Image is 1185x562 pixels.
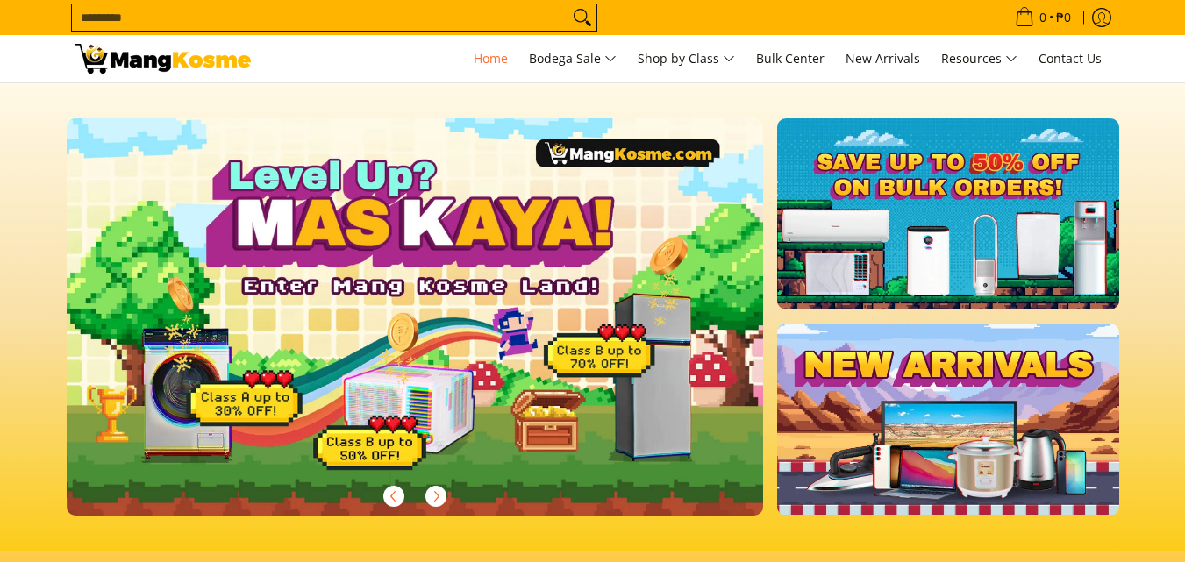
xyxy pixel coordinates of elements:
[1037,11,1049,24] span: 0
[638,48,735,70] span: Shop by Class
[846,50,920,67] span: New Arrivals
[932,35,1026,82] a: Resources
[629,35,744,82] a: Shop by Class
[417,477,455,516] button: Next
[520,35,625,82] a: Bodega Sale
[747,35,833,82] a: Bulk Center
[268,35,1110,82] nav: Main Menu
[941,48,1017,70] span: Resources
[837,35,929,82] a: New Arrivals
[1030,35,1110,82] a: Contact Us
[1010,8,1076,27] span: •
[67,118,820,544] a: More
[568,4,596,31] button: Search
[756,50,825,67] span: Bulk Center
[1039,50,1102,67] span: Contact Us
[465,35,517,82] a: Home
[529,48,617,70] span: Bodega Sale
[474,50,508,67] span: Home
[75,44,251,74] img: Mang Kosme: Your Home Appliances Warehouse Sale Partner!
[1053,11,1074,24] span: ₱0
[375,477,413,516] button: Previous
